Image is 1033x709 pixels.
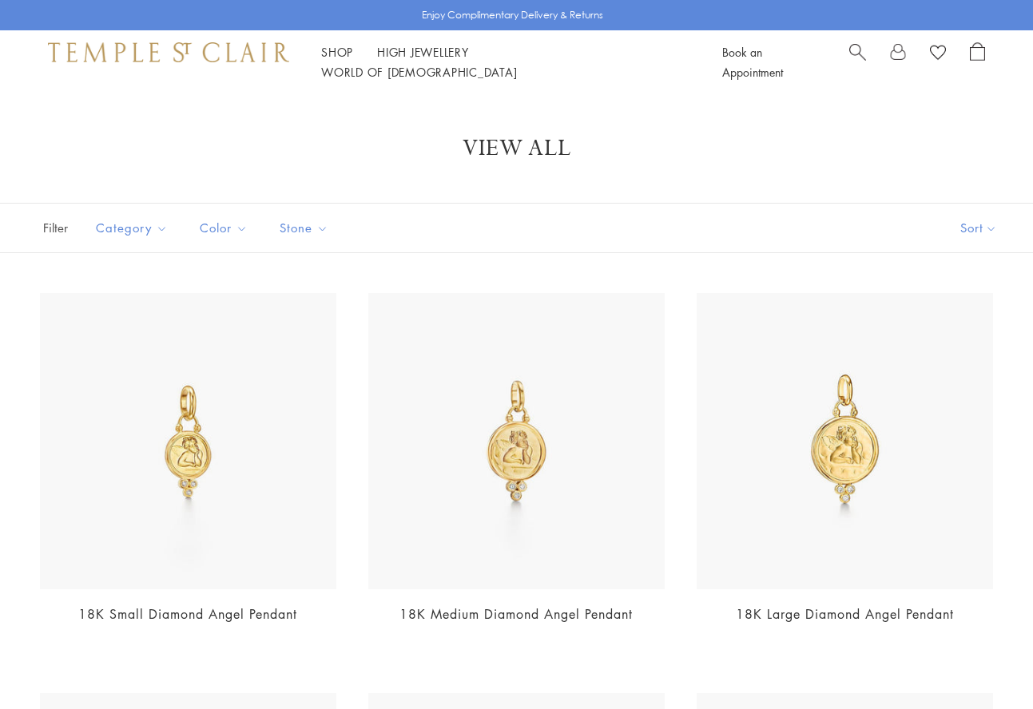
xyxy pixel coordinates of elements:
[188,210,260,246] button: Color
[321,42,686,82] nav: Main navigation
[422,7,603,23] p: Enjoy Complimentary Delivery & Returns
[78,605,297,623] a: 18K Small Diamond Angel Pendant
[88,218,180,238] span: Category
[368,293,665,589] img: AP10-DIGRN
[736,605,954,623] a: 18K Large Diamond Angel Pendant
[40,293,336,589] img: AP10-DIGRN
[321,44,353,60] a: ShopShop
[268,210,340,246] button: Stone
[849,42,866,82] a: Search
[722,44,783,80] a: Book an Appointment
[924,204,1033,252] button: Show sort by
[64,134,969,163] h1: View All
[48,42,289,61] img: Temple St. Clair
[970,42,985,82] a: Open Shopping Bag
[84,210,180,246] button: Category
[272,218,340,238] span: Stone
[192,218,260,238] span: Color
[399,605,633,623] a: 18K Medium Diamond Angel Pendant
[321,64,517,80] a: World of [DEMOGRAPHIC_DATA]World of [DEMOGRAPHIC_DATA]
[377,44,469,60] a: High JewelleryHigh Jewellery
[697,293,993,589] img: AP10-DIGRN
[930,42,946,66] a: View Wishlist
